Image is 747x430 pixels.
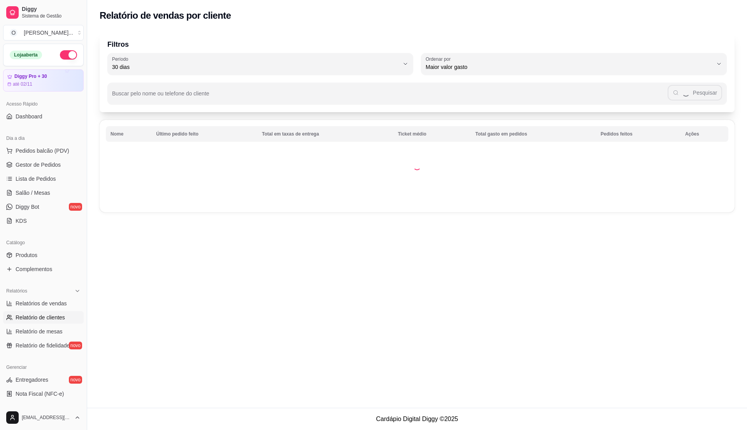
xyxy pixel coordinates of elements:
span: Gestor de Pedidos [16,161,61,169]
span: Maior valor gasto [426,63,713,71]
div: Catálogo [3,236,84,249]
div: Gerenciar [3,361,84,374]
label: Período [112,56,131,62]
span: Relatório de fidelidade [16,342,70,349]
a: Lista de Pedidos [3,173,84,185]
h2: Relatório de vendas por cliente [100,9,231,22]
span: 30 dias [112,63,399,71]
a: Relatório de fidelidadenovo [3,339,84,352]
span: Dashboard [16,113,42,120]
span: Relatórios de vendas [16,300,67,307]
div: Loading [413,162,421,170]
a: Complementos [3,263,84,275]
a: Entregadoresnovo [3,374,84,386]
span: Controle de caixa [16,404,58,412]
span: Relatórios [6,288,27,294]
input: Buscar pelo nome ou telefone do cliente [112,93,668,100]
div: Acesso Rápido [3,98,84,110]
span: O [10,29,18,37]
div: Loja aberta [10,51,42,59]
button: [EMAIL_ADDRESS][DOMAIN_NAME] [3,408,84,427]
span: Lista de Pedidos [16,175,56,183]
a: Diggy Botnovo [3,201,84,213]
span: Relatório de mesas [16,328,63,335]
a: Relatórios de vendas [3,297,84,310]
span: Produtos [16,251,37,259]
a: DiggySistema de Gestão [3,3,84,22]
a: Nota Fiscal (NFC-e) [3,388,84,400]
span: Pedidos balcão (PDV) [16,147,69,155]
a: Gestor de Pedidos [3,159,84,171]
p: Filtros [107,39,727,50]
a: KDS [3,215,84,227]
a: Relatório de mesas [3,325,84,338]
span: Entregadores [16,376,48,384]
article: Diggy Pro + 30 [14,74,47,79]
button: Alterar Status [60,50,77,60]
a: Produtos [3,249,84,261]
span: Diggy [22,6,81,13]
div: Dia a dia [3,132,84,145]
button: Pedidos balcão (PDV) [3,145,84,157]
footer: Cardápio Digital Diggy © 2025 [87,408,747,430]
a: Dashboard [3,110,84,123]
a: Relatório de clientes [3,311,84,324]
div: [PERSON_NAME] ... [24,29,73,37]
a: Salão / Mesas [3,187,84,199]
span: Relatório de clientes [16,314,65,321]
label: Ordenar por [426,56,453,62]
span: KDS [16,217,27,225]
button: Período30 dias [107,53,413,75]
a: Diggy Pro + 30até 02/11 [3,69,84,92]
span: Nota Fiscal (NFC-e) [16,390,64,398]
span: Diggy Bot [16,203,39,211]
article: até 02/11 [13,81,32,87]
span: [EMAIL_ADDRESS][DOMAIN_NAME] [22,414,71,421]
span: Complementos [16,265,52,273]
a: Controle de caixa [3,402,84,414]
button: Ordenar porMaior valor gasto [421,53,727,75]
button: Select a team [3,25,84,41]
span: Sistema de Gestão [22,13,81,19]
span: Salão / Mesas [16,189,50,197]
